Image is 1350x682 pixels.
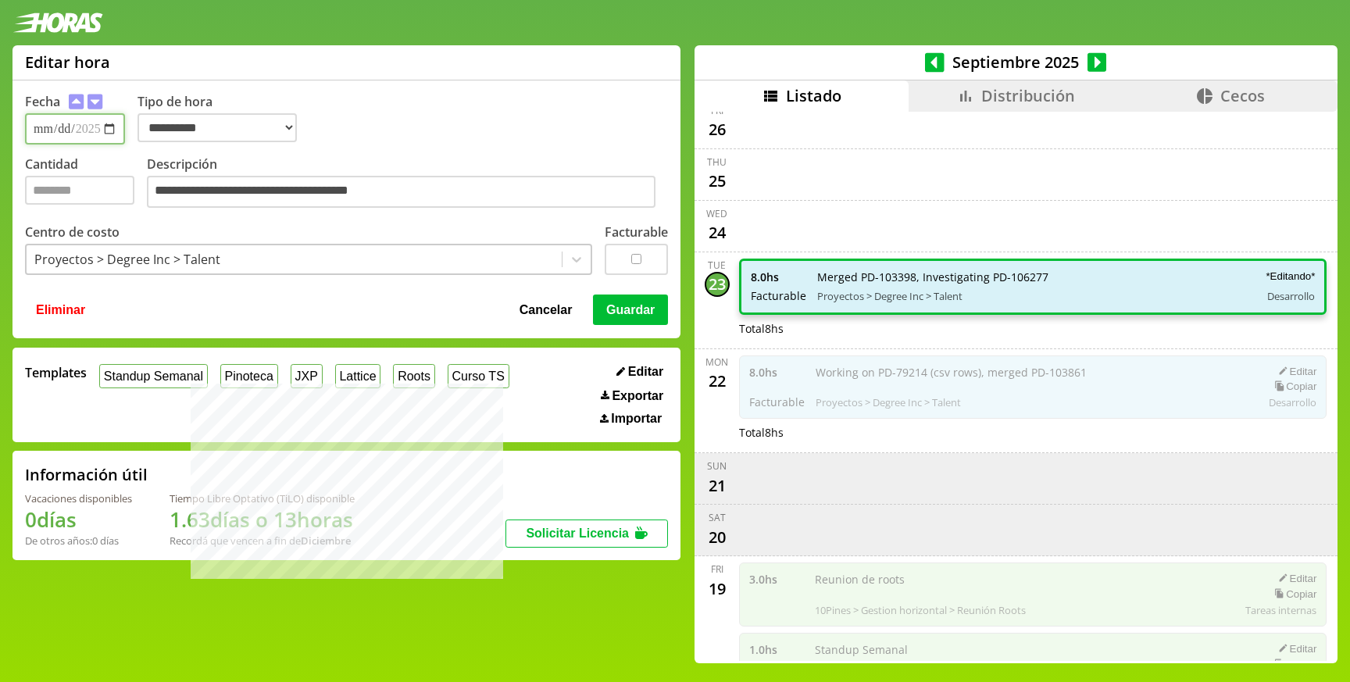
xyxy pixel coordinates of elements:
[628,365,663,379] span: Editar
[605,223,668,241] label: Facturable
[1220,85,1265,106] span: Cecos
[739,425,1327,440] div: Total 8 hs
[981,85,1075,106] span: Distribución
[34,251,220,268] div: Proyectos > Degree Inc > Talent
[25,464,148,485] h2: Información útil
[612,364,668,380] button: Editar
[596,388,668,404] button: Exportar
[25,52,110,73] h1: Editar hora
[505,520,668,548] button: Solicitar Licencia
[705,473,730,498] div: 21
[705,576,730,601] div: 19
[611,412,662,426] span: Importar
[739,321,1327,336] div: Total 8 hs
[393,364,434,388] button: Roots
[705,355,728,369] div: Mon
[708,259,726,272] div: Tue
[707,459,727,473] div: Sun
[448,364,509,388] button: Curso TS
[170,534,355,548] div: Recordá que vencen a fin de
[147,176,655,209] textarea: Descripción
[170,505,355,534] h1: 1.63 días o 13 horas
[137,113,297,142] select: Tipo de hora
[99,364,208,388] button: Standup Semanal
[705,169,730,194] div: 25
[137,93,309,145] label: Tipo de hora
[526,527,629,540] span: Solicitar Licencia
[301,534,351,548] b: Diciembre
[25,93,60,110] label: Fecha
[705,117,730,142] div: 26
[31,295,90,324] button: Eliminar
[612,389,663,403] span: Exportar
[515,295,577,324] button: Cancelar
[220,364,278,388] button: Pinoteca
[593,295,668,324] button: Guardar
[705,524,730,549] div: 20
[25,223,120,241] label: Centro de costo
[147,155,668,212] label: Descripción
[335,364,381,388] button: Lattice
[25,505,132,534] h1: 0 días
[12,12,103,33] img: logotipo
[709,511,726,524] div: Sat
[786,85,841,106] span: Listado
[695,112,1337,661] div: scrollable content
[945,52,1087,73] span: Septiembre 2025
[706,207,727,220] div: Wed
[25,491,132,505] div: Vacaciones disponibles
[711,562,723,576] div: Fri
[25,364,87,381] span: Templates
[705,220,730,245] div: 24
[705,272,730,297] div: 23
[291,364,323,388] button: JXP
[707,155,727,169] div: Thu
[705,369,730,394] div: 22
[25,155,147,212] label: Cantidad
[25,176,134,205] input: Cantidad
[170,491,355,505] div: Tiempo Libre Optativo (TiLO) disponible
[25,534,132,548] div: De otros años: 0 días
